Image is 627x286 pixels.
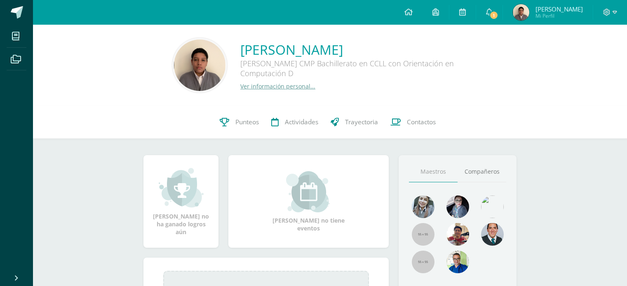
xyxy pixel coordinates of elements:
span: Punteos [235,118,259,126]
div: [PERSON_NAME] CMP Bachillerato en CCLL con Orientación en Computación D [240,58,488,82]
a: Contactos [384,106,442,139]
a: Maestros [409,161,458,182]
a: Punteos [214,106,265,139]
a: [PERSON_NAME] [240,41,488,58]
span: Contactos [407,118,436,126]
div: [PERSON_NAME] no ha ganado logros aún [152,167,210,236]
img: 0616daefc76eb382189b0c3aa7251d7f.png [174,40,225,91]
span: Mi Perfil [535,12,583,19]
span: Actividades [285,118,318,126]
img: c25c8a4a46aeab7e345bf0f34826bacf.png [481,195,504,218]
img: event_small.png [286,171,331,212]
span: 1 [489,11,498,20]
span: [PERSON_NAME] [535,5,583,13]
div: [PERSON_NAME] no tiene eventos [268,171,350,232]
img: achievement_small.png [159,167,204,208]
img: 10741f48bcca31577cbcd80b61dad2f3.png [446,251,469,273]
img: 55x55 [412,251,434,273]
img: 55x55 [412,223,434,246]
img: b8baad08a0802a54ee139394226d2cf3.png [446,195,469,218]
a: Actividades [265,106,324,139]
img: 85c060be1baae49e213f9435fe6f6402.png [513,4,529,21]
a: Ver información personal... [240,82,315,90]
img: eec80b72a0218df6e1b0c014193c2b59.png [481,223,504,246]
a: Compañeros [458,161,506,182]
a: Trayectoria [324,106,384,139]
span: Trayectoria [345,118,378,126]
img: 45bd7986b8947ad7e5894cbc9b781108.png [412,195,434,218]
img: 11152eb22ca3048aebc25a5ecf6973a7.png [446,223,469,246]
